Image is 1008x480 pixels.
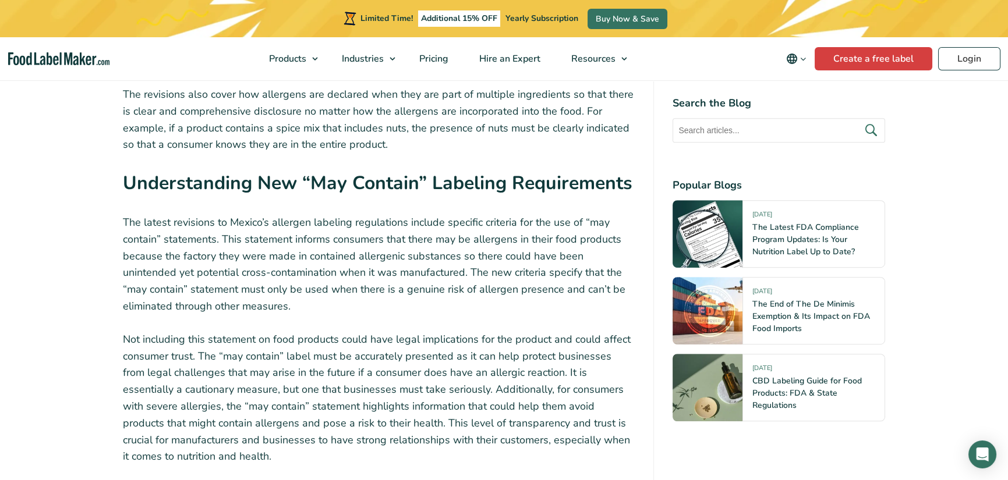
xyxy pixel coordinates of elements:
a: The End of The De Minimis Exemption & Its Impact on FDA Food Imports [752,298,870,334]
h4: Search the Blog [673,95,885,111]
div: Open Intercom Messenger [968,440,996,468]
a: Products [254,37,324,80]
a: Login [938,47,1000,70]
a: Create a free label [815,47,932,70]
a: Industries [327,37,401,80]
a: Food Label Maker homepage [8,52,109,66]
span: [DATE] [752,210,772,223]
span: Industries [338,52,385,65]
strong: Understanding New “May Contain” Labeling Requirements [123,170,632,195]
button: Change language [778,47,815,70]
span: [DATE] [752,364,772,377]
h4: Popular Blogs [673,177,885,193]
span: Limited Time! [360,13,413,24]
a: Resources [556,37,633,80]
p: Not including this statement on food products could have legal implications for the product and c... [123,331,635,465]
a: Hire an Expert [464,37,553,80]
p: The latest revisions to Mexico’s allergen labeling regulations include specific criteria for the ... [123,214,635,315]
a: The Latest FDA Compliance Program Updates: Is Your Nutrition Label Up to Date? [752,222,859,257]
span: Yearly Subscription [505,13,578,24]
span: Products [266,52,307,65]
p: The revisions also cover how allergens are declared when they are part of multiple ingredients so... [123,86,635,153]
span: Additional 15% OFF [418,10,500,27]
span: Pricing [416,52,450,65]
input: Search articles... [673,118,885,143]
span: Hire an Expert [476,52,542,65]
a: Buy Now & Save [588,9,667,29]
a: CBD Labeling Guide for Food Products: FDA & State Regulations [752,375,862,411]
span: [DATE] [752,287,772,300]
span: Resources [568,52,617,65]
a: Pricing [404,37,461,80]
